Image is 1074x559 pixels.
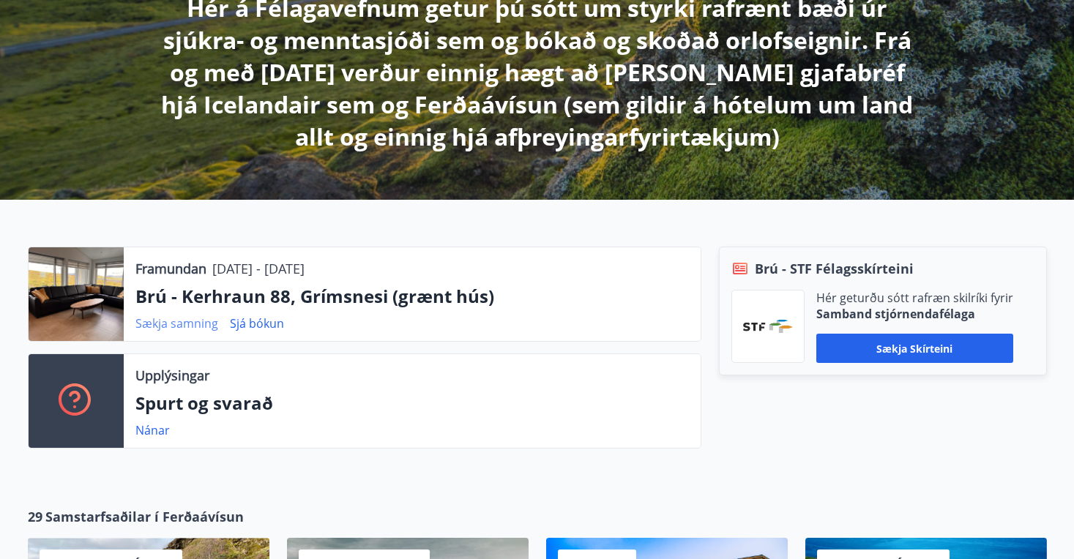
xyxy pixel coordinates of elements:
[230,315,284,331] a: Sjá bókun
[743,320,793,333] img: vjCaq2fThgY3EUYqSgpjEiBg6WP39ov69hlhuPVN.png
[816,334,1013,363] button: Sækja skírteini
[135,391,689,416] p: Spurt og svarað
[816,306,1013,322] p: Samband stjórnendafélaga
[45,507,244,526] span: Samstarfsaðilar í Ferðaávísun
[755,259,914,278] span: Brú - STF Félagsskírteini
[135,284,689,309] p: Brú - Kerhraun 88, Grímsnesi (grænt hús)
[135,259,206,278] p: Framundan
[135,366,209,385] p: Upplýsingar
[212,259,305,278] p: [DATE] - [DATE]
[135,315,218,331] a: Sækja samning
[816,290,1013,306] p: Hér geturðu sótt rafræn skilríki fyrir
[135,422,170,438] a: Nánar
[28,507,42,526] span: 29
